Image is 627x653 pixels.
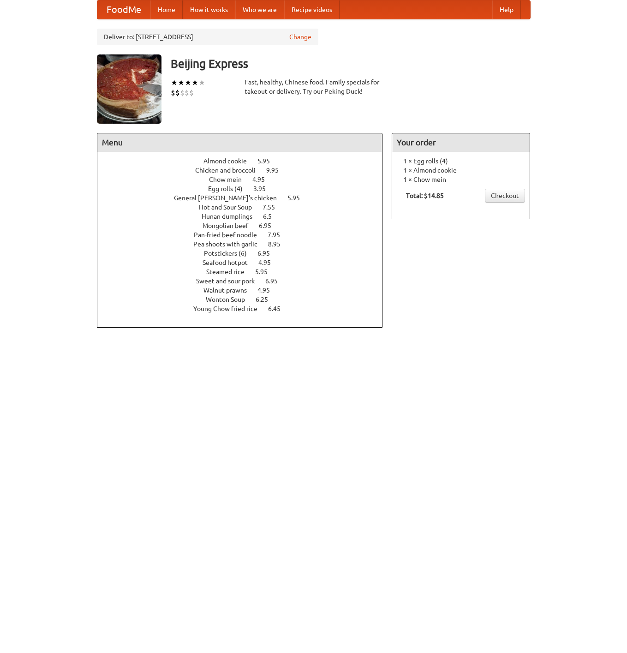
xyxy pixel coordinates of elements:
[263,204,284,211] span: 7.55
[189,88,194,98] li: $
[202,213,289,220] a: Hunan dumplings 6.5
[287,194,309,202] span: 5.95
[257,287,279,294] span: 4.95
[235,0,284,19] a: Who we are
[392,133,530,152] h4: Your order
[193,305,298,312] a: Young Chow fried rice 6.45
[485,189,525,203] a: Checkout
[97,54,161,124] img: angular.jpg
[183,0,235,19] a: How it works
[178,78,185,88] li: ★
[185,88,189,98] li: $
[266,167,288,174] span: 9.95
[203,287,256,294] span: Walnut prawns
[198,78,205,88] li: ★
[268,240,290,248] span: 8.95
[174,194,317,202] a: General [PERSON_NAME]'s chicken 5.95
[193,305,267,312] span: Young Chow fried rice
[204,250,287,257] a: Potstickers (6) 6.95
[268,305,290,312] span: 6.45
[245,78,383,96] div: Fast, healthy, Chinese food. Family specials for takeout or delivery. Try our Peking Duck!
[209,176,251,183] span: Chow mein
[196,277,295,285] a: Sweet and sour pork 6.95
[209,176,282,183] a: Chow mein 4.95
[263,213,281,220] span: 6.5
[196,277,264,285] span: Sweet and sour pork
[194,231,266,239] span: Pan-fried beef noodle
[259,222,281,229] span: 6.95
[203,222,257,229] span: Mongolian beef
[204,250,256,257] span: Potstickers (6)
[253,185,275,192] span: 3.95
[256,296,277,303] span: 6.25
[258,259,280,266] span: 4.95
[199,204,261,211] span: Hot and Sour Soup
[97,133,382,152] h4: Menu
[203,222,288,229] a: Mongolian beef 6.95
[203,259,288,266] a: Seafood hotpot 4.95
[397,156,525,166] li: 1 × Egg rolls (4)
[268,231,289,239] span: 7.95
[206,268,285,276] a: Steamed rice 5.95
[195,167,296,174] a: Chicken and broccoli 9.95
[255,268,277,276] span: 5.95
[208,185,283,192] a: Egg rolls (4) 3.95
[284,0,340,19] a: Recipe videos
[150,0,183,19] a: Home
[397,175,525,184] li: 1 × Chow mein
[202,213,262,220] span: Hunan dumplings
[193,240,298,248] a: Pea shoots with garlic 8.95
[208,185,252,192] span: Egg rolls (4)
[175,88,180,98] li: $
[257,250,279,257] span: 6.95
[199,204,292,211] a: Hot and Sour Soup 7.55
[174,194,286,202] span: General [PERSON_NAME]'s chicken
[206,268,254,276] span: Steamed rice
[252,176,274,183] span: 4.95
[397,166,525,175] li: 1 × Almond cookie
[171,88,175,98] li: $
[97,29,318,45] div: Deliver to: [STREET_ADDRESS]
[171,78,178,88] li: ★
[185,78,191,88] li: ★
[171,54,531,73] h3: Beijing Express
[195,167,265,174] span: Chicken and broccoli
[289,32,311,42] a: Change
[203,259,257,266] span: Seafood hotpot
[194,231,297,239] a: Pan-fried beef noodle 7.95
[492,0,521,19] a: Help
[97,0,150,19] a: FoodMe
[191,78,198,88] li: ★
[206,296,254,303] span: Wonton Soup
[193,240,267,248] span: Pea shoots with garlic
[406,192,444,199] b: Total: $14.85
[257,157,279,165] span: 5.95
[203,157,256,165] span: Almond cookie
[265,277,287,285] span: 6.95
[203,287,287,294] a: Walnut prawns 4.95
[206,296,285,303] a: Wonton Soup 6.25
[180,88,185,98] li: $
[203,157,287,165] a: Almond cookie 5.95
